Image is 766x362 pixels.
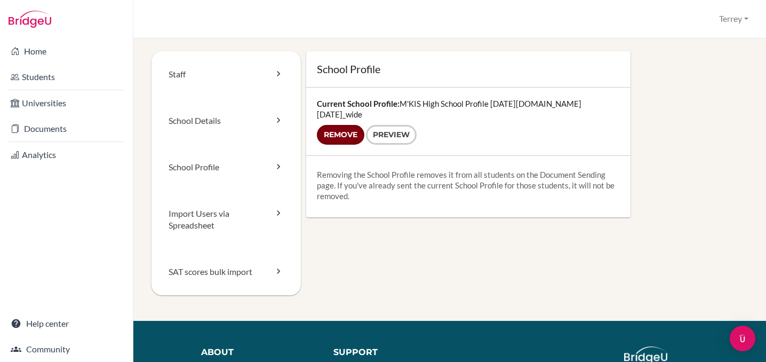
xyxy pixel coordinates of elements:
[2,339,131,360] a: Community
[306,88,631,155] div: M'KIS High School Profile [DATE][DOMAIN_NAME][DATE]_wide
[201,347,317,359] div: About
[2,144,131,166] a: Analytics
[714,9,753,29] button: Terrey
[2,92,131,114] a: Universities
[317,125,364,145] input: Remove
[151,51,301,98] a: Staff
[2,313,131,334] a: Help center
[366,125,417,145] a: Preview
[2,118,131,139] a: Documents
[9,11,51,28] img: Bridge-U
[2,41,131,62] a: Home
[151,144,301,191] a: School Profile
[317,62,620,76] h1: School Profile
[333,347,442,359] div: Support
[151,191,301,249] a: Import Users via Spreadsheet
[2,66,131,88] a: Students
[151,249,301,295] a: SAT scores bulk import
[730,326,755,351] div: Open Intercom Messenger
[317,169,620,201] p: Removing the School Profile removes it from all students on the Document Sending page. If you've ...
[317,99,400,108] strong: Current School Profile:
[151,98,301,144] a: School Details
